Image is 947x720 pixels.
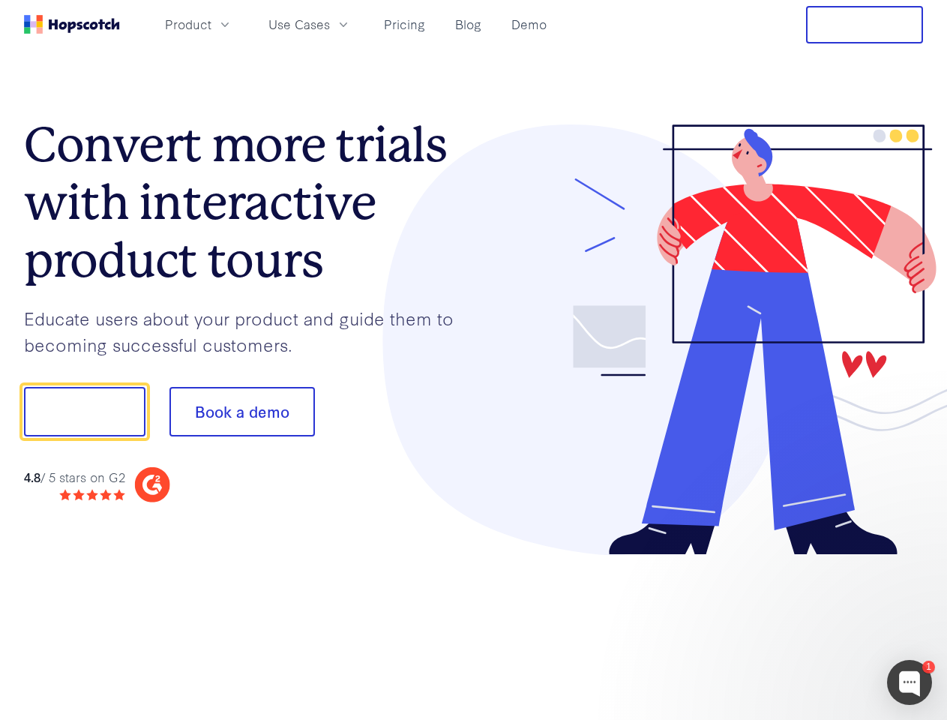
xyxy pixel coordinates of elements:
button: Free Trial [806,6,923,43]
a: Pricing [378,12,431,37]
p: Educate users about your product and guide them to becoming successful customers. [24,305,474,357]
div: 1 [922,661,935,673]
a: Home [24,15,120,34]
a: Demo [505,12,553,37]
span: Use Cases [268,15,330,34]
span: Product [165,15,211,34]
a: Blog [449,12,487,37]
button: Product [156,12,241,37]
div: / 5 stars on G2 [24,468,125,487]
button: Show me! [24,387,145,436]
button: Book a demo [169,387,315,436]
strong: 4.8 [24,468,40,485]
h1: Convert more trials with interactive product tours [24,116,474,289]
button: Use Cases [259,12,360,37]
